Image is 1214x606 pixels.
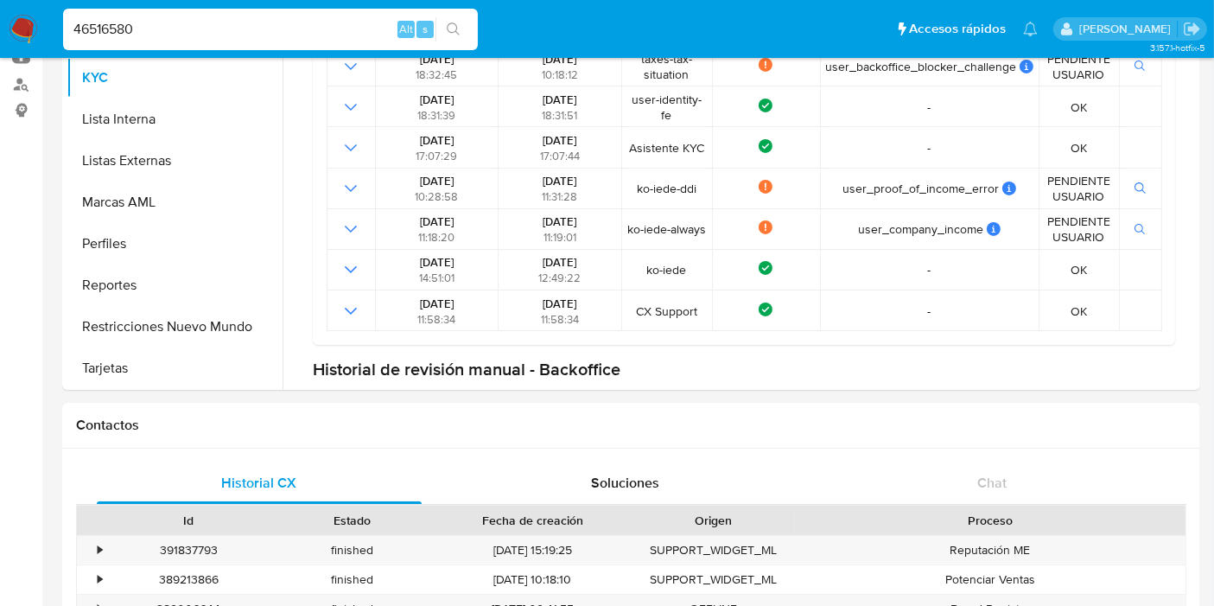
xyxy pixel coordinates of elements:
div: 389213866 [107,565,270,594]
div: Potenciar Ventas [795,565,1185,594]
a: Notificaciones [1023,22,1038,36]
div: finished [270,536,434,565]
input: Buscar usuario o caso... [63,18,478,41]
button: Marcas AML [67,182,283,223]
span: Accesos rápidos [909,20,1006,38]
button: Perfiles [67,223,283,265]
button: Restricciones Nuevo Mundo [67,306,283,348]
div: Reputación ME [795,536,1185,565]
div: Fecha de creación [446,512,620,529]
span: Soluciones [592,473,660,493]
a: Salir [1183,20,1201,38]
button: KYC [67,57,283,99]
div: [DATE] 10:18:10 [434,565,632,594]
div: Proceso [807,512,1173,529]
div: [DATE] 15:19:25 [434,536,632,565]
div: finished [270,565,434,594]
button: Lista Interna [67,99,283,140]
div: Origen [644,512,783,529]
span: Alt [399,21,413,37]
div: • [98,571,102,588]
div: Estado [283,512,422,529]
button: search-icon [435,17,471,41]
div: 391837793 [107,536,270,565]
div: • [98,542,102,558]
button: Tarjetas [67,348,283,389]
div: SUPPORT_WIDGET_ML [632,565,795,594]
h1: Contactos [76,417,1186,434]
div: SUPPORT_WIDGET_ML [632,536,795,565]
div: Id [119,512,258,529]
span: 3.157.1-hotfix-5 [1150,41,1205,54]
p: gregorio.negri@mercadolibre.com [1079,21,1177,37]
span: Historial CX [222,473,297,493]
button: Listas Externas [67,140,283,182]
span: s [423,21,428,37]
button: Reportes [67,265,283,306]
span: Chat [977,473,1007,493]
